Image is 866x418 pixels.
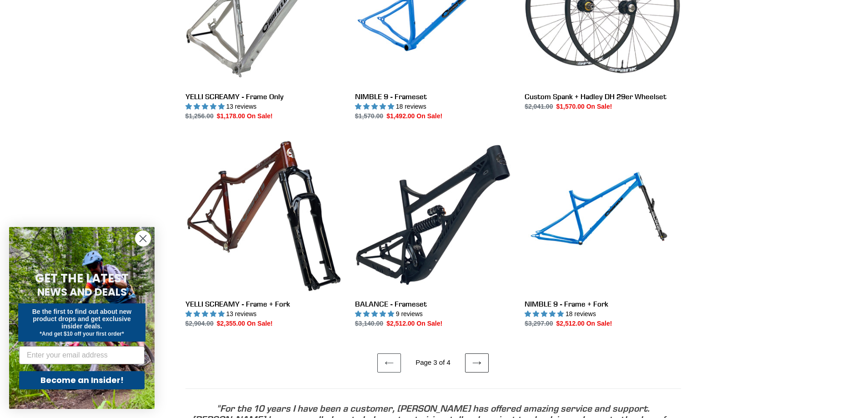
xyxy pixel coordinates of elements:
[40,331,124,337] span: *And get $10 off your first order*
[135,231,151,247] button: Close dialog
[35,270,129,287] span: GET THE LATEST
[19,371,145,389] button: Become an Insider!
[403,358,463,368] li: Page 3 of 4
[37,285,127,299] span: NEWS AND DEALS
[32,308,132,330] span: Be the first to find out about new product drops and get exclusive insider deals.
[19,346,145,364] input: Enter your email address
